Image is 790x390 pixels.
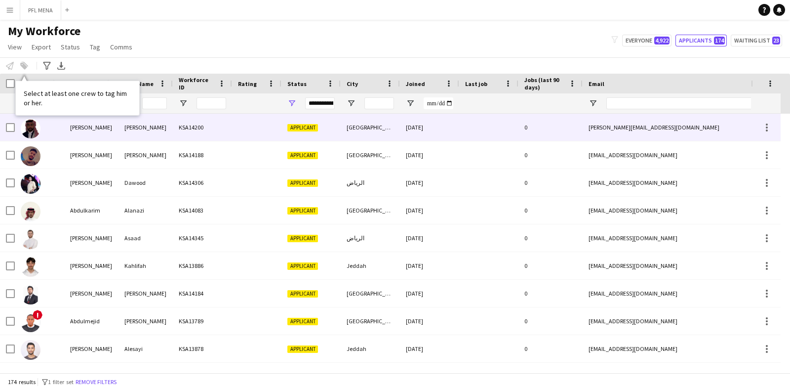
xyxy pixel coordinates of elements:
[518,280,583,307] div: 0
[406,80,425,87] span: Joined
[287,235,318,242] span: Applicant
[90,43,100,51] span: Tag
[287,207,318,215] span: Applicant
[518,169,583,196] div: 0
[341,252,400,279] div: Jeddah
[64,335,118,362] div: [PERSON_NAME]
[32,43,51,51] span: Export
[21,202,40,221] img: Abdulkarim Alanazi
[118,252,173,279] div: Kahlifah
[731,35,782,46] button: Waiting list23
[341,363,400,390] div: [GEOGRAPHIC_DATA]
[61,43,80,51] span: Status
[364,97,394,109] input: City Filter Input
[341,307,400,335] div: [GEOGRAPHIC_DATA]
[524,76,565,91] span: Jobs (last 90 days)
[64,252,118,279] div: [PERSON_NAME]
[64,363,118,390] div: [PERSON_NAME]
[341,335,400,362] div: Jeddah
[589,99,597,108] button: Open Filter Menu
[173,169,232,196] div: KSA14306
[287,124,318,131] span: Applicant
[518,197,583,224] div: 0
[424,97,453,109] input: Joined Filter Input
[64,114,118,141] div: [PERSON_NAME]
[118,335,173,362] div: Alesayi
[118,141,173,169] div: [PERSON_NAME]
[400,114,459,141] div: [DATE]
[110,43,132,51] span: Comms
[173,363,232,390] div: KSA14021
[518,335,583,362] div: 0
[4,41,26,53] a: View
[70,80,100,87] span: First Name
[64,224,118,252] div: [PERSON_NAME]
[772,37,780,44] span: 23
[118,114,173,141] div: [PERSON_NAME]
[173,307,232,335] div: KSA13789
[606,97,774,109] input: Email Filter Input
[465,80,487,87] span: Last job
[347,99,355,108] button: Open Filter Menu
[714,37,725,44] span: 174
[287,152,318,159] span: Applicant
[173,280,232,307] div: KSA14184
[173,224,232,252] div: KSA14345
[57,41,84,53] a: Status
[41,60,53,72] app-action-btn: Advanced filters
[173,114,232,141] div: KSA14200
[287,179,318,187] span: Applicant
[287,80,307,87] span: Status
[238,80,257,87] span: Rating
[583,224,780,252] div: [EMAIL_ADDRESS][DOMAIN_NAME]
[21,312,40,332] img: Abdulmejid Suleyman
[64,280,118,307] div: [PERSON_NAME]
[64,307,118,335] div: Abdulmejid
[400,169,459,196] div: [DATE]
[118,169,173,196] div: Dawood
[400,307,459,335] div: [DATE]
[287,290,318,298] span: Applicant
[21,119,40,138] img: Abbas Omer
[583,169,780,196] div: [EMAIL_ADDRESS][DOMAIN_NAME]
[173,197,232,224] div: KSA14083
[400,252,459,279] div: [DATE]
[118,363,173,390] div: Alharbi
[675,35,727,46] button: Applicants174
[8,43,22,51] span: View
[118,197,173,224] div: Alanazi
[400,224,459,252] div: [DATE]
[583,252,780,279] div: [EMAIL_ADDRESS][DOMAIN_NAME]
[583,307,780,335] div: [EMAIL_ADDRESS][DOMAIN_NAME]
[173,141,232,169] div: KSA14188
[287,318,318,325] span: Applicant
[583,363,780,390] div: [EMAIL_ADDRESS][DOMAIN_NAME]
[341,114,400,141] div: [GEOGRAPHIC_DATA]
[583,141,780,169] div: [EMAIL_ADDRESS][DOMAIN_NAME]
[28,41,55,53] a: Export
[341,224,400,252] div: الرياض
[16,81,139,115] div: Select at least one crew to tag him or her.
[518,252,583,279] div: 0
[583,280,780,307] div: [EMAIL_ADDRESS][DOMAIN_NAME]
[400,141,459,169] div: [DATE]
[341,280,400,307] div: [GEOGRAPHIC_DATA]
[287,262,318,270] span: Applicant
[406,99,415,108] button: Open Filter Menu
[341,197,400,224] div: [GEOGRAPHIC_DATA]
[21,285,40,304] img: Abdullah Muhammed
[518,363,583,390] div: 0
[106,41,136,53] a: Comms
[179,99,188,108] button: Open Filter Menu
[347,80,358,87] span: City
[21,257,40,277] img: Abdullah Kahlifah
[400,280,459,307] div: [DATE]
[583,197,780,224] div: [EMAIL_ADDRESS][DOMAIN_NAME]
[33,310,42,320] span: !
[173,335,232,362] div: KSA13878
[287,99,296,108] button: Open Filter Menu
[118,307,173,335] div: [PERSON_NAME]
[21,146,40,166] img: ABDIN HASSAN
[654,37,670,44] span: 4,922
[518,307,583,335] div: 0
